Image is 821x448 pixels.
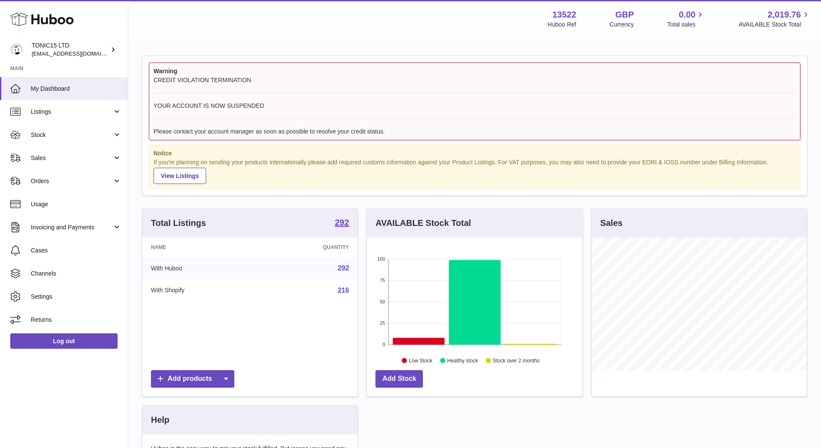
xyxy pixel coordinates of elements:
[31,293,121,301] span: Settings
[667,21,705,29] span: Total sales
[768,9,801,21] span: 2,019.76
[380,299,385,304] text: 50
[154,149,796,157] strong: Notice
[409,358,433,364] text: Low Stock
[32,50,126,57] span: [EMAIL_ADDRESS][DOMAIN_NAME]
[380,278,385,283] text: 75
[377,256,385,261] text: 100
[738,9,811,29] a: 2,019.76 AVAILABLE Stock Total
[31,85,121,93] span: My Dashboard
[142,237,258,257] th: Name
[615,9,634,21] strong: GBP
[31,131,112,139] span: Stock
[335,218,349,227] strong: 292
[31,177,112,185] span: Orders
[154,76,796,136] div: CREDIT VIOLATION TERMINATION YOUR ACCOUNT IS NOW SUSPENDED Please contact your account manager as...
[338,264,349,272] a: 292
[10,43,23,56] img: pamper@tonic15.com
[142,257,258,279] td: With Huboo
[31,200,121,208] span: Usage
[151,370,234,388] a: Add products
[667,9,705,29] a: 0.00 Total sales
[380,320,385,326] text: 25
[258,237,357,257] th: Quantity
[679,9,696,21] span: 0.00
[552,9,576,21] strong: 13522
[375,217,471,229] h3: AVAILABLE Stock Total
[600,217,623,229] h3: Sales
[32,42,109,58] div: TONIC15 LTD
[31,316,121,324] span: Returns
[31,108,112,116] span: Listings
[548,21,576,29] div: Huboo Ref
[10,333,118,349] a: Log out
[151,414,169,426] h3: Help
[383,342,385,347] text: 0
[447,358,478,364] text: Healthy stock
[375,370,423,388] a: Add Stock
[31,223,112,231] span: Invoicing and Payments
[142,279,258,302] td: With Shopify
[335,218,349,228] a: 292
[151,217,206,229] h3: Total Listings
[493,358,540,364] text: Stock over 2 months
[738,21,811,29] span: AVAILABLE Stock Total
[31,154,112,162] span: Sales
[154,158,796,184] div: If you're planning on sending your products internationally please add required customs informati...
[31,246,121,255] span: Cases
[31,270,121,278] span: Channels
[338,287,349,294] a: 216
[154,67,796,75] strong: Warning
[154,168,206,184] a: View Listings
[610,21,634,29] div: Currency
